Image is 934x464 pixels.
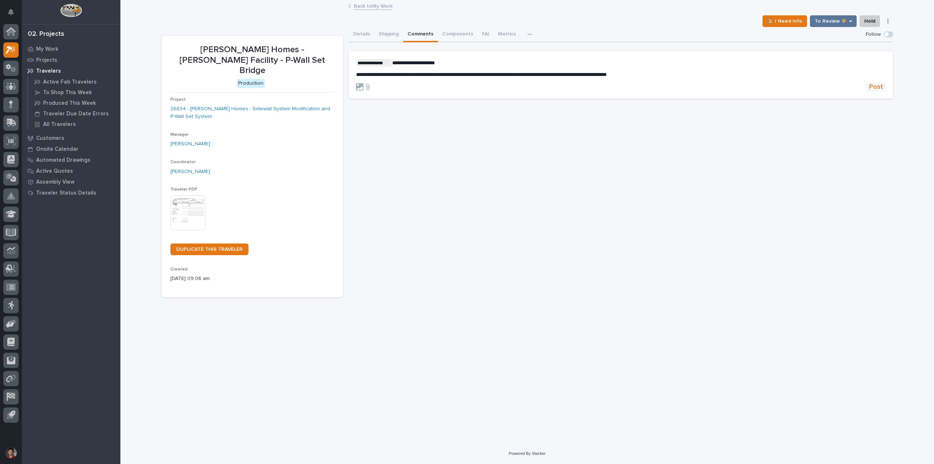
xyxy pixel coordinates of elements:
[28,98,120,108] a: Produced This Week
[815,17,852,26] span: To Review 👨‍🏭 →
[170,275,334,283] p: [DATE] 09:06 am
[36,135,64,142] p: Customers
[509,451,545,456] a: Powered By Stacker
[170,160,196,164] span: Coordinator
[22,143,120,154] a: Onsite Calendar
[36,179,74,185] p: Assembly View
[36,146,78,153] p: Onsite Calendar
[9,9,19,20] div: Notifications
[3,4,19,20] button: Notifications
[170,243,248,255] a: DUPLICATE THIS TRAVELER
[860,15,880,27] button: Hold
[28,87,120,97] a: To Shop This Week
[170,187,197,192] span: Traveler PDF
[354,1,393,10] a: Back toMy Work
[22,43,120,54] a: My Work
[28,30,64,38] div: 02. Projects
[60,4,82,17] img: Workspace Logo
[763,15,807,27] button: ⏳ I Need Info
[170,168,210,176] a: [PERSON_NAME]
[767,17,802,26] span: ⏳ I Need Info
[36,68,61,74] p: Travelers
[22,165,120,176] a: Active Quotes
[866,31,881,38] p: Follow
[22,65,120,76] a: Travelers
[374,27,403,42] button: Shipping
[438,27,478,42] button: Components
[170,267,188,272] span: Created
[494,27,520,42] button: Metrics
[478,27,494,42] button: FAI
[22,54,120,65] a: Projects
[170,140,210,148] a: [PERSON_NAME]
[170,45,334,76] p: [PERSON_NAME] Homes - [PERSON_NAME] Facility - P-Wall Set Bridge
[36,190,96,196] p: Traveler Status Details
[3,445,19,460] button: users-avatar
[36,57,57,64] p: Projects
[43,100,96,107] p: Produced This Week
[403,27,438,42] button: Comments
[170,97,186,102] span: Project
[349,27,374,42] button: Details
[28,108,120,119] a: Traveler Due Date Errors
[170,105,334,120] a: 26834 - [PERSON_NAME] Homes - Sidewall System Modification and P-Wall Set System
[36,46,58,53] p: My Work
[176,247,243,252] span: DUPLICATE THIS TRAVELER
[22,176,120,187] a: Assembly View
[28,77,120,87] a: Active Fab Travelers
[22,187,120,198] a: Traveler Status Details
[810,15,857,27] button: To Review 👨‍🏭 →
[22,133,120,143] a: Customers
[28,119,120,129] a: All Travelers
[237,79,265,88] div: Production
[36,157,90,164] p: Automated Drawings
[43,111,109,117] p: Traveler Due Date Errors
[866,83,886,91] button: Post
[43,79,97,85] p: Active Fab Travelers
[43,121,76,128] p: All Travelers
[43,89,92,96] p: To Shop This Week
[869,83,883,91] span: Post
[170,133,189,137] span: Manager
[36,168,73,175] p: Active Quotes
[22,154,120,165] a: Automated Drawings
[864,17,875,26] span: Hold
